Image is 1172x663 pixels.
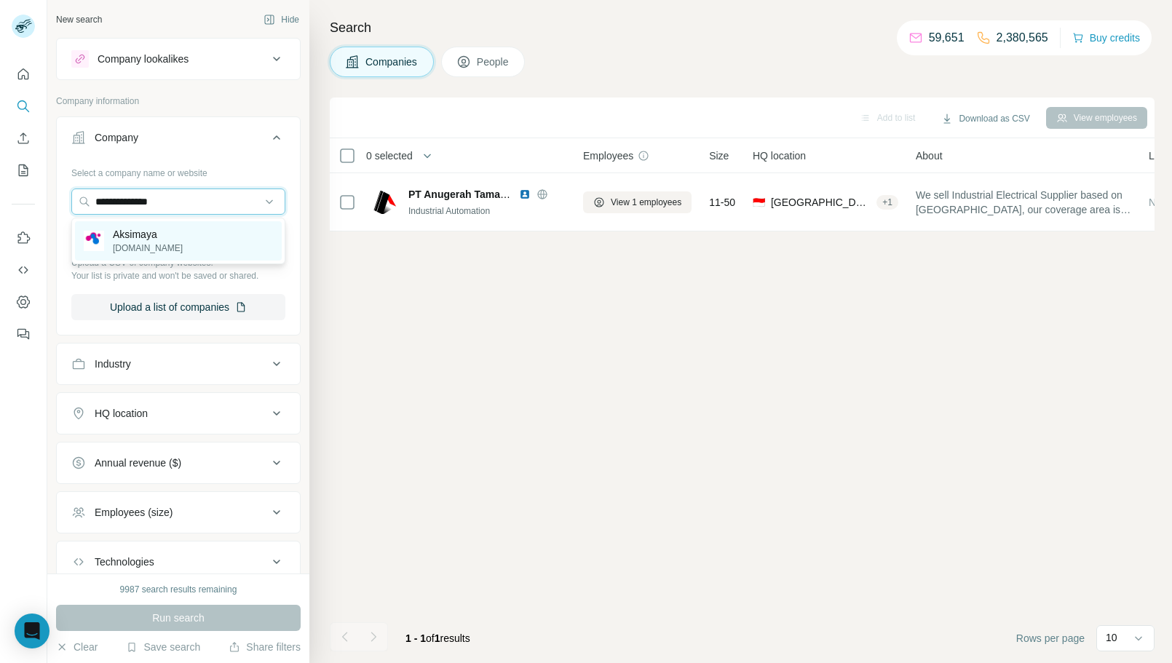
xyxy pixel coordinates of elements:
[1016,631,1085,646] span: Rows per page
[426,632,435,644] span: of
[583,148,633,163] span: Employees
[126,640,200,654] button: Save search
[1149,148,1170,163] span: Lists
[929,29,965,47] p: 59,651
[611,196,681,209] span: View 1 employees
[57,495,300,530] button: Employees (size)
[56,95,301,108] p: Company information
[753,195,765,210] span: 🇮🇩
[95,406,148,421] div: HQ location
[253,9,309,31] button: Hide
[408,205,566,218] div: Industrial Automation
[435,632,440,644] span: 1
[113,227,183,242] p: Aksimaya
[57,396,300,431] button: HQ location
[95,130,138,145] div: Company
[57,346,300,381] button: Industry
[709,148,729,163] span: Size
[12,125,35,151] button: Enrich CSV
[997,29,1048,47] p: 2,380,565
[113,242,183,255] p: [DOMAIN_NAME]
[57,445,300,480] button: Annual revenue ($)
[12,157,35,183] button: My lists
[916,148,943,163] span: About
[98,52,189,66] div: Company lookalikes
[1072,28,1140,48] button: Buy credits
[12,321,35,347] button: Feedback
[229,640,301,654] button: Share filters
[771,195,871,210] span: [GEOGRAPHIC_DATA], [GEOGRAPHIC_DATA], [GEOGRAPHIC_DATA]
[15,614,50,648] div: Open Intercom Messenger
[57,544,300,579] button: Technologies
[931,108,1040,130] button: Download as CSV
[1106,630,1117,645] p: 10
[95,456,181,470] div: Annual revenue ($)
[408,188,530,200] span: PT Anugerah Tama Sejati
[583,191,692,213] button: View 1 employees
[120,583,237,596] div: 9987 search results remaining
[405,632,426,644] span: 1 - 1
[709,195,735,210] span: 11-50
[95,555,154,569] div: Technologies
[405,632,470,644] span: results
[519,188,531,200] img: LinkedIn logo
[71,294,285,320] button: Upload a list of companies
[71,269,285,282] p: Your list is private and won't be saved or shared.
[95,357,131,371] div: Industry
[57,41,300,76] button: Company lookalikes
[12,93,35,119] button: Search
[56,13,102,26] div: New search
[12,257,35,283] button: Use Surfe API
[753,148,806,163] span: HQ location
[71,161,285,180] div: Select a company name or website
[916,188,1131,217] span: We sell Industrial Electrical Supplier based on [GEOGRAPHIC_DATA], our coverage area is [GEOGRAPH...
[876,196,898,209] div: + 1
[12,61,35,87] button: Quick start
[330,17,1155,38] h4: Search
[373,191,397,214] img: Logo of PT Anugerah Tama Sejati
[12,225,35,251] button: Use Surfe on LinkedIn
[12,289,35,315] button: Dashboard
[57,120,300,161] button: Company
[84,231,104,251] img: Aksimaya
[366,148,413,163] span: 0 selected
[477,55,510,69] span: People
[95,505,173,520] div: Employees (size)
[365,55,419,69] span: Companies
[56,640,98,654] button: Clear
